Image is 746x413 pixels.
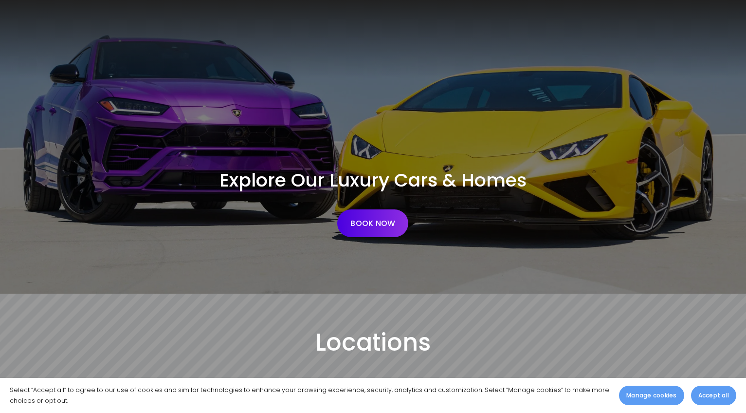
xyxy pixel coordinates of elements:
[619,386,684,405] button: Manage cookies
[626,391,676,400] span: Manage cookies
[337,209,408,237] a: BOOK NOW
[698,391,729,400] span: Accept all
[15,327,731,358] h2: Locations
[691,386,736,405] button: Accept all
[219,167,527,193] span: Explore Our Luxury Cars & Homes
[10,385,609,406] p: Select “Accept all” to agree to our use of cookies and similar technologies to enhance your brows...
